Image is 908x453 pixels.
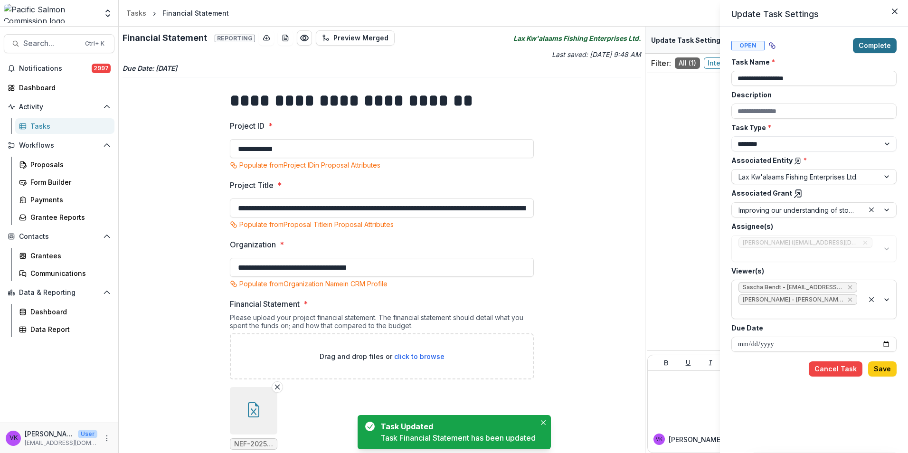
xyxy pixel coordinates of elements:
[731,90,891,100] label: Description
[380,432,536,444] div: Task Financial Statement has been updated
[731,266,891,276] label: Viewer(s)
[538,417,549,428] button: Close
[846,295,854,304] div: Remove Victor Keong - keong@psc.org
[846,283,854,292] div: Remove Sascha Bendt - bendt@psc.org
[743,284,843,291] span: Sascha Bendt - [EMAIL_ADDRESS][DOMAIN_NAME]
[731,57,891,67] label: Task Name
[731,221,891,231] label: Assignee(s)
[731,123,891,132] label: Task Type
[765,38,780,53] button: View dependent tasks
[380,421,532,432] div: Task Updated
[731,323,891,333] label: Due Date
[853,38,897,53] button: Complete
[731,155,891,165] label: Associated Entity
[743,296,843,303] span: [PERSON_NAME] - [PERSON_NAME][EMAIL_ADDRESS][DOMAIN_NAME]
[866,294,877,305] div: Clear selected options
[868,361,897,377] button: Save
[866,204,877,216] div: Clear selected options
[809,361,862,377] button: Cancel Task
[887,4,902,19] button: Close
[731,41,765,50] span: Open
[731,188,891,198] label: Associated Grant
